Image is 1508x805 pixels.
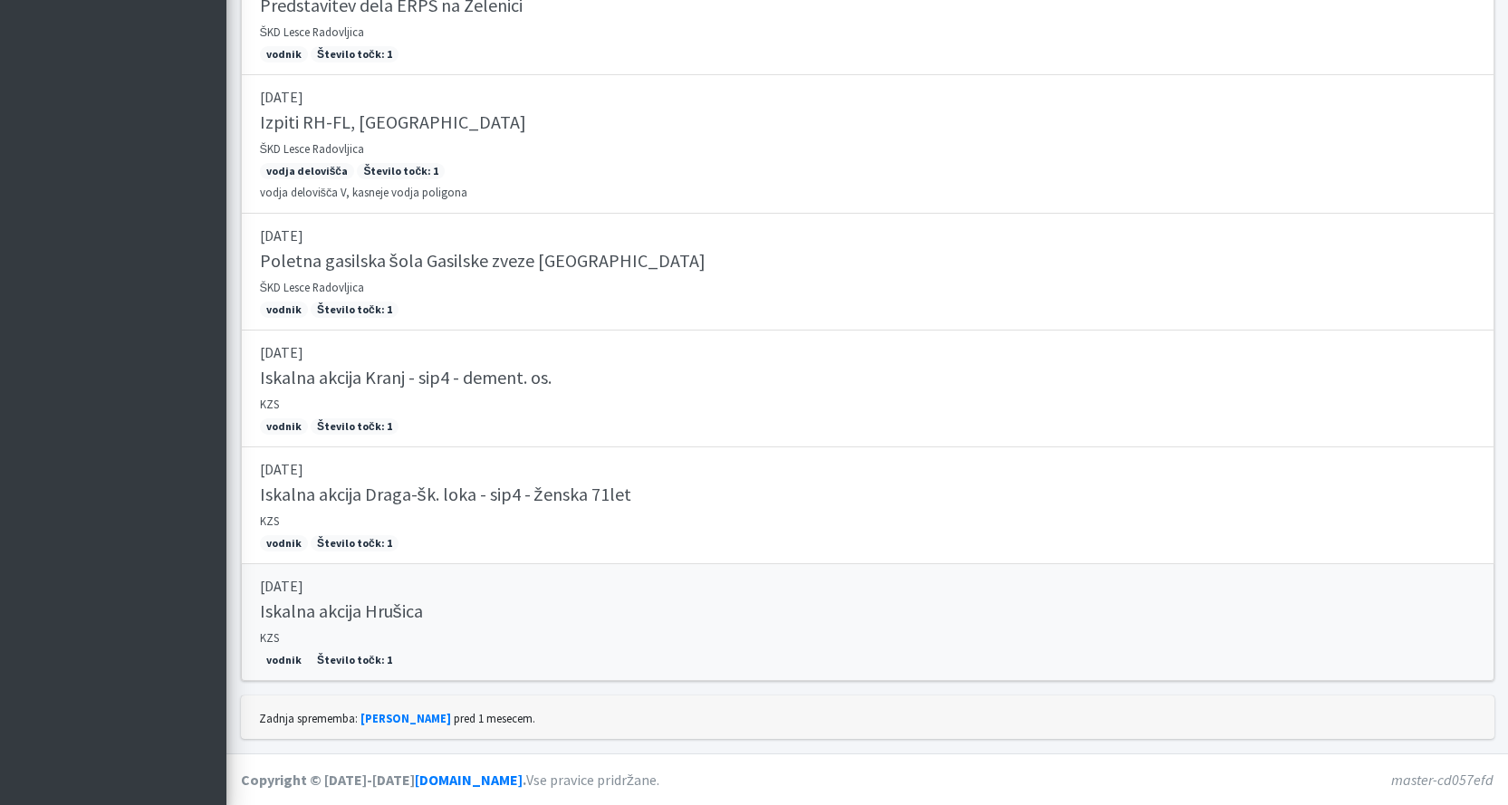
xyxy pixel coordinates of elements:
[311,652,399,668] span: Število točk: 1
[241,331,1494,447] a: [DATE] Iskalna akcija Kranj - sip4 - dement. os. KZS vodnik Število točk: 1
[415,771,523,789] a: [DOMAIN_NAME]
[357,163,445,179] span: Število točk: 1
[260,341,1475,363] p: [DATE]
[260,225,1475,246] p: [DATE]
[1391,771,1494,789] em: master-cd057efd
[260,86,1475,108] p: [DATE]
[241,447,1494,564] a: [DATE] Iskalna akcija Draga-šk. loka - sip4 - ženska 71let KZS vodnik Število točk: 1
[241,771,526,789] strong: Copyright © [DATE]-[DATE] .
[260,24,365,39] small: ŠKD Lesce Radovljica
[260,535,308,551] span: vodnik
[260,652,308,668] span: vodnik
[260,600,423,622] h5: Iskalna akcija Hrušica
[260,111,526,133] h5: Izpiti RH-FL, [GEOGRAPHIC_DATA]
[360,711,451,725] a: [PERSON_NAME]
[260,513,279,528] small: KZS
[311,535,399,551] span: Število točk: 1
[260,630,279,645] small: KZS
[241,214,1494,331] a: [DATE] Poletna gasilska šola Gasilske zveze [GEOGRAPHIC_DATA] ŠKD Lesce Radovljica vodnik Število...
[260,280,365,294] small: ŠKD Lesce Radovljica
[260,163,355,179] span: vodja delovišča
[260,367,552,388] h5: Iskalna akcija Kranj - sip4 - dement. os.
[260,484,631,505] h5: Iskalna akcija Draga-šk. loka - sip4 - ženska 71let
[260,575,1475,597] p: [DATE]
[311,302,399,318] span: Število točk: 1
[226,753,1508,805] footer: Vse pravice pridržane.
[260,141,365,156] small: ŠKD Lesce Radovljica
[260,397,279,411] small: KZS
[241,75,1494,214] a: [DATE] Izpiti RH-FL, [GEOGRAPHIC_DATA] ŠKD Lesce Radovljica vodja delovišča Število točk: 1 vodja...
[260,418,308,435] span: vodnik
[311,46,399,62] span: Število točk: 1
[260,185,468,199] small: vodja delovišča V, kasneje vodja poligona
[260,458,1475,480] p: [DATE]
[241,564,1494,681] a: [DATE] Iskalna akcija Hrušica KZS vodnik Število točk: 1
[260,250,706,272] h5: Poletna gasilska šola Gasilske zveze [GEOGRAPHIC_DATA]
[259,711,535,725] small: Zadnja sprememba: pred 1 mesecem.
[260,302,308,318] span: vodnik
[260,46,308,62] span: vodnik
[311,418,399,435] span: Število točk: 1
